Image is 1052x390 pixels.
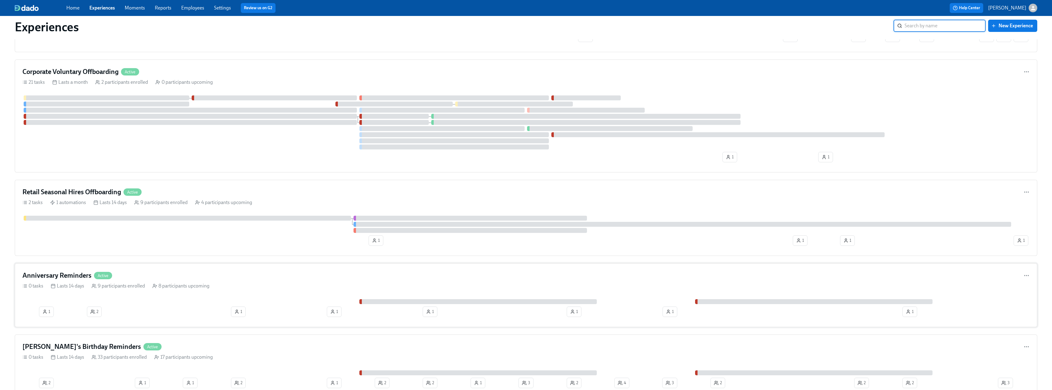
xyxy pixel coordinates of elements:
[858,380,866,386] span: 2
[793,235,808,246] button: 1
[39,307,54,317] button: 1
[330,380,338,386] span: 1
[570,380,578,386] span: 2
[94,273,112,278] span: Active
[125,5,145,11] a: Moments
[426,309,434,315] span: 1
[474,380,482,386] span: 1
[988,4,1037,12] button: [PERSON_NAME]
[15,5,39,11] img: dado
[423,307,437,317] button: 1
[722,152,737,162] button: 1
[22,342,141,351] h4: [PERSON_NAME]'s Birthday Reminders
[15,263,1037,327] a: Anniversary RemindersActive0 tasks Lasts 14 days 9 participants enrolled 8 participants upcoming ...
[1001,380,1010,386] span: 3
[567,378,581,388] button: 2
[123,190,142,195] span: Active
[89,5,115,11] a: Experiences
[234,309,242,315] span: 1
[183,378,197,388] button: 1
[22,187,121,197] h4: Retail Seasonal Hires Offboarding
[52,79,88,86] div: Lasts a month
[42,380,50,386] span: 2
[666,380,674,386] span: 3
[22,199,43,206] div: 2 tasks
[726,154,734,160] span: 1
[818,152,833,162] button: 1
[666,309,674,315] span: 1
[518,378,534,388] button: 3
[22,67,119,76] h4: Corporate Voluntary Offboarding
[988,20,1037,32] button: New Experience
[906,380,914,386] span: 2
[22,283,43,289] div: 0 tasks
[854,378,869,388] button: 2
[93,199,127,206] div: Lasts 14 days
[992,23,1033,29] span: New Experience
[92,283,145,289] div: 9 participants enrolled
[121,70,139,74] span: Active
[15,60,1037,172] a: Corporate Voluntary OffboardingActive21 tasks Lasts a month 2 participants enrolled 0 participant...
[87,307,102,317] button: 2
[22,271,92,280] h4: Anniversary Reminders
[234,380,242,386] span: 2
[710,378,725,388] button: 2
[375,378,389,388] button: 2
[155,79,213,86] div: 0 participants upcoming
[372,237,380,244] span: 1
[902,307,917,317] button: 1
[843,237,851,244] span: 1
[241,3,276,13] button: Review us on G2
[186,380,194,386] span: 1
[22,79,45,86] div: 21 tasks
[154,354,213,361] div: 17 participants upcoming
[423,378,437,388] button: 2
[152,283,209,289] div: 8 participants upcoming
[15,20,79,34] h1: Experiences
[22,354,43,361] div: 0 tasks
[155,5,171,11] a: Reports
[953,5,980,11] span: Help Center
[840,235,855,246] button: 1
[195,199,252,206] div: 4 participants upcoming
[231,378,246,388] button: 2
[15,180,1037,256] a: Retail Seasonal Hires OffboardingActive2 tasks 1 automations Lasts 14 days 9 participants enrolle...
[662,378,677,388] button: 3
[327,378,342,388] button: 1
[50,199,86,206] div: 1 automations
[42,309,50,315] span: 1
[822,154,830,160] span: 1
[1017,237,1025,244] span: 1
[51,283,84,289] div: Lasts 14 days
[66,5,80,11] a: Home
[39,378,54,388] button: 2
[567,307,581,317] button: 1
[214,5,231,11] a: Settings
[378,380,386,386] span: 2
[663,307,677,317] button: 1
[143,345,162,349] span: Active
[522,380,530,386] span: 3
[570,309,578,315] span: 1
[796,237,804,244] span: 1
[614,378,629,388] button: 4
[330,309,338,315] span: 1
[426,380,434,386] span: 2
[369,235,383,246] button: 1
[714,380,722,386] span: 2
[618,380,626,386] span: 4
[92,354,147,361] div: 33 participants enrolled
[998,378,1013,388] button: 3
[138,380,146,386] span: 1
[950,3,983,13] button: Help Center
[15,5,66,11] a: dado
[95,79,148,86] div: 2 participants enrolled
[135,378,150,388] button: 1
[134,199,188,206] div: 9 participants enrolled
[244,5,272,11] a: Review us on G2
[1014,235,1028,246] button: 1
[327,307,342,317] button: 1
[90,309,98,315] span: 2
[51,354,84,361] div: Lasts 14 days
